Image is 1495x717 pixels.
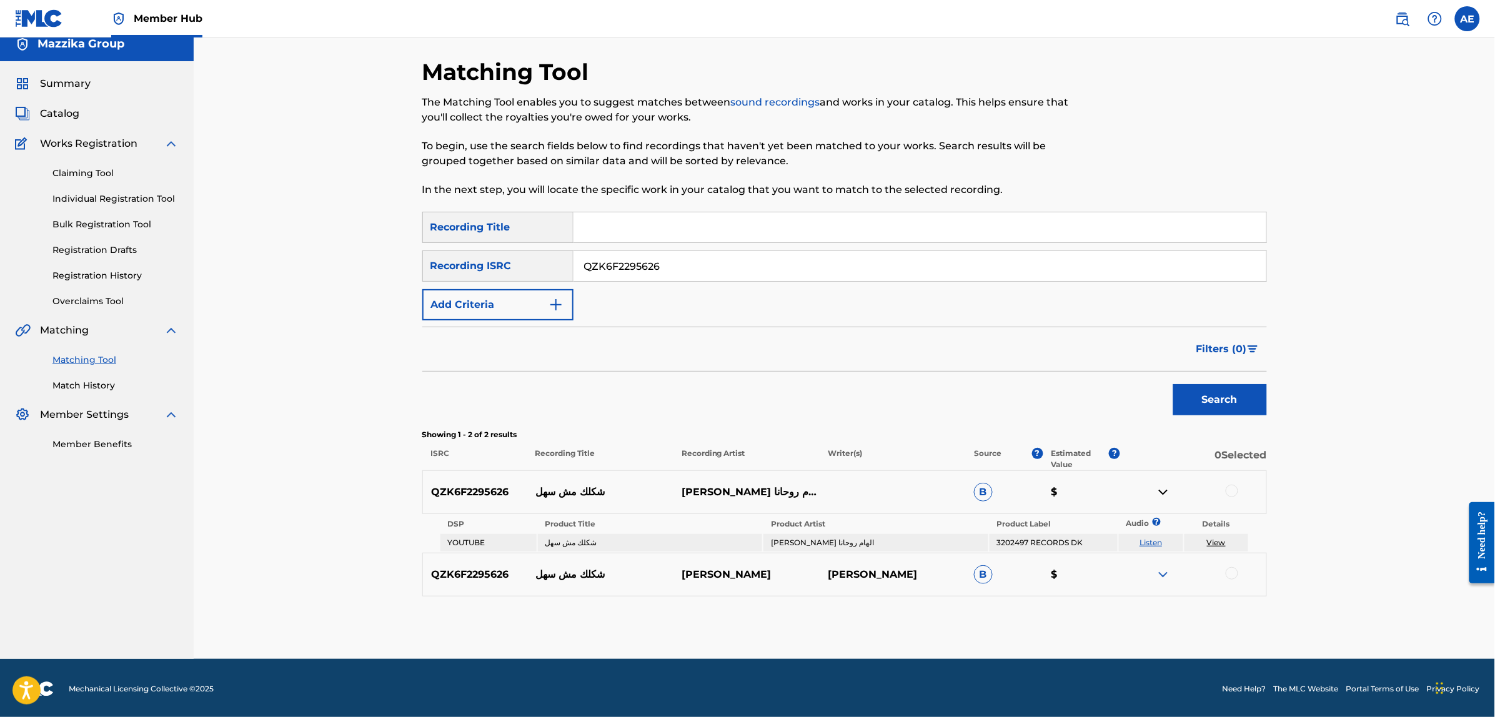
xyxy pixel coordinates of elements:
span: ? [1109,448,1120,459]
span: Mechanical Licensing Collective © 2025 [69,683,214,695]
img: 9d2ae6d4665cec9f34b9.svg [549,297,564,312]
p: Writer(s) [820,448,966,470]
div: Drag [1436,670,1444,707]
p: Showing 1 - 2 of 2 results [422,429,1267,440]
a: Overclaims Tool [52,295,179,308]
button: Filters (0) [1189,334,1267,365]
img: search [1395,11,1410,26]
a: Matching Tool [52,354,179,367]
h5: Mazzika Group [37,37,124,51]
img: MLC Logo [15,9,63,27]
img: expand [164,407,179,422]
div: User Menu [1455,6,1480,31]
a: Privacy Policy [1427,683,1480,695]
a: CatalogCatalog [15,106,79,121]
button: Add Criteria [422,289,574,320]
a: Individual Registration Tool [52,192,179,205]
a: Public Search [1390,6,1415,31]
p: Recording Artist [673,448,820,470]
p: Recording Title [527,448,673,470]
form: Search Form [422,212,1267,422]
span: B [974,565,993,584]
img: expand [164,136,179,151]
p: شكلك مش سهل [527,485,673,500]
p: QZK6F2295626 [423,485,528,500]
a: Registration History [52,269,179,282]
iframe: Chat Widget [1433,657,1495,717]
p: $ [1043,567,1120,582]
span: ? [1032,448,1043,459]
a: sound recordings [731,96,820,108]
span: ? [1156,518,1157,526]
th: DSP [440,515,537,533]
img: Top Rightsholder [111,11,126,26]
img: expand [164,323,179,338]
a: SummarySummary [15,76,91,91]
img: Works Registration [15,136,31,151]
p: Audio [1119,518,1134,529]
p: [PERSON_NAME] الهام روحانا [673,485,820,500]
p: In the next step, you will locate the specific work in your catalog that you want to match to the... [422,182,1073,197]
p: Source [974,448,1001,470]
img: Matching [15,323,31,338]
a: Listen [1140,538,1162,547]
img: Member Settings [15,407,30,422]
p: Estimated Value [1051,448,1109,470]
a: Match History [52,379,179,392]
p: To begin, use the search fields below to find recordings that haven't yet been matched to your wo... [422,139,1073,169]
a: Portal Terms of Use [1346,683,1419,695]
p: شكلك مش سهل [527,567,673,582]
button: Search [1173,384,1267,415]
img: expand [1156,567,1171,582]
img: Accounts [15,37,30,52]
h2: Matching Tool [422,58,595,86]
p: ISRC [422,448,527,470]
a: Need Help? [1223,683,1266,695]
span: Matching [40,323,89,338]
td: 3202497 RECORDS DK [990,534,1118,551]
th: Product Title [538,515,762,533]
img: Summary [15,76,30,91]
span: Catalog [40,106,79,121]
th: Details [1185,515,1249,533]
span: B [974,483,993,502]
iframe: Resource Center [1460,493,1495,593]
a: Registration Drafts [52,244,179,257]
p: [PERSON_NAME] [820,567,966,582]
p: QZK6F2295626 [423,567,528,582]
th: Product Artist [763,515,988,533]
p: [PERSON_NAME] [673,567,820,582]
p: $ [1043,485,1120,500]
td: YOUTUBE [440,534,537,551]
span: Summary [40,76,91,91]
span: Member Settings [40,407,129,422]
td: شكلك مش سهل [538,534,762,551]
span: Member Hub [134,11,202,26]
a: Bulk Registration Tool [52,218,179,231]
p: The Matching Tool enables you to suggest matches between and works in your catalog. This helps en... [422,95,1073,125]
a: View [1207,538,1226,547]
span: Filters ( 0 ) [1196,342,1247,357]
p: 0 Selected [1120,448,1266,470]
div: Help [1423,6,1448,31]
a: The MLC Website [1274,683,1339,695]
img: filter [1248,345,1258,353]
a: Claiming Tool [52,167,179,180]
span: Works Registration [40,136,137,151]
img: help [1428,11,1443,26]
img: contract [1156,485,1171,500]
a: Member Benefits [52,438,179,451]
th: Product Label [990,515,1118,533]
td: [PERSON_NAME] الهام روحانا [763,534,988,551]
img: Catalog [15,106,30,121]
